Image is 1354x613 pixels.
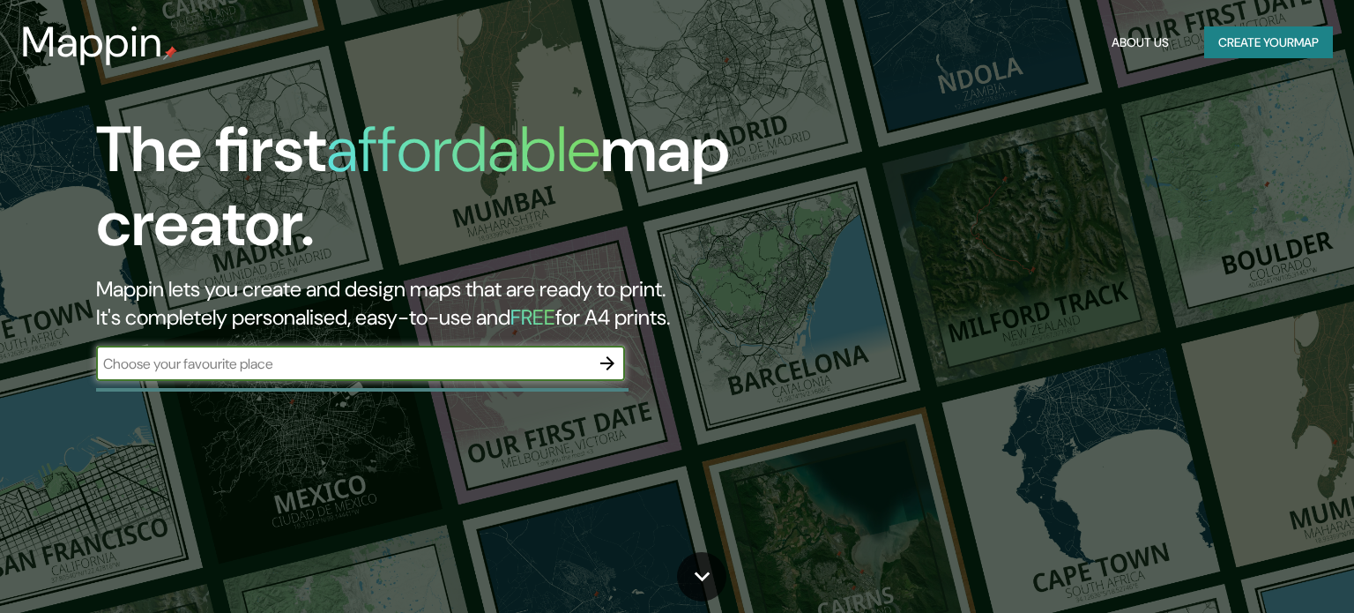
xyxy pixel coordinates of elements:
button: About Us [1105,26,1176,59]
h5: FREE [510,303,555,331]
h1: The first map creator. [96,113,773,275]
h3: Mappin [21,18,163,67]
img: mappin-pin [163,46,177,60]
button: Create yourmap [1204,26,1333,59]
h2: Mappin lets you create and design maps that are ready to print. It's completely personalised, eas... [96,275,773,332]
h1: affordable [326,108,600,191]
input: Choose your favourite place [96,354,590,374]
